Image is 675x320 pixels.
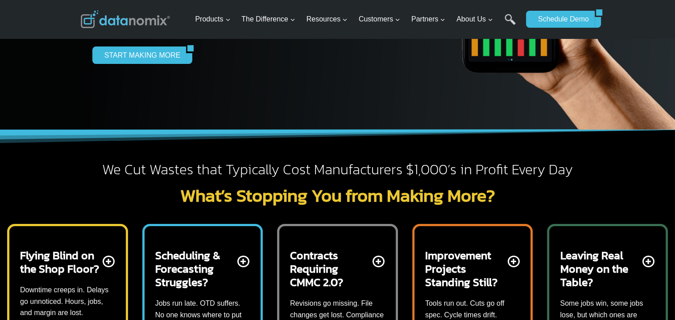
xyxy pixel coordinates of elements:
span: Products [195,13,230,25]
p: Downtime creeps in. Delays go unnoticed. Hours, jobs, and margin are lost. [20,284,115,319]
span: About Us [456,13,493,25]
span: The Difference [241,13,295,25]
h2: Contracts Requiring CMMC 2.0? [290,248,371,289]
img: Datanomix [81,10,170,28]
h2: We Cut Wastes that Typically Cost Manufacturers $1,000’s in Profit Every Day [81,160,595,179]
nav: Primary Navigation [191,5,522,34]
span: State/Region [201,110,235,118]
span: Resources [306,13,348,25]
h2: Leaving Real Money on the Table? [560,248,641,289]
a: Privacy Policy [121,199,150,206]
a: Schedule Demo [526,11,595,28]
span: Last Name [201,0,229,8]
h2: Flying Blind on the Shop Floor? [20,248,101,275]
h2: What’s Stopping You from Making More? [81,186,595,204]
span: Partners [411,13,445,25]
a: Search [505,14,516,34]
span: Customers [359,13,400,25]
h2: Improvement Projects Standing Still? [425,248,506,289]
h2: Scheduling & Forecasting Struggles? [155,248,236,289]
a: Terms [100,199,113,206]
a: START MAKING MORE [92,46,186,63]
span: Phone number [201,37,241,45]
